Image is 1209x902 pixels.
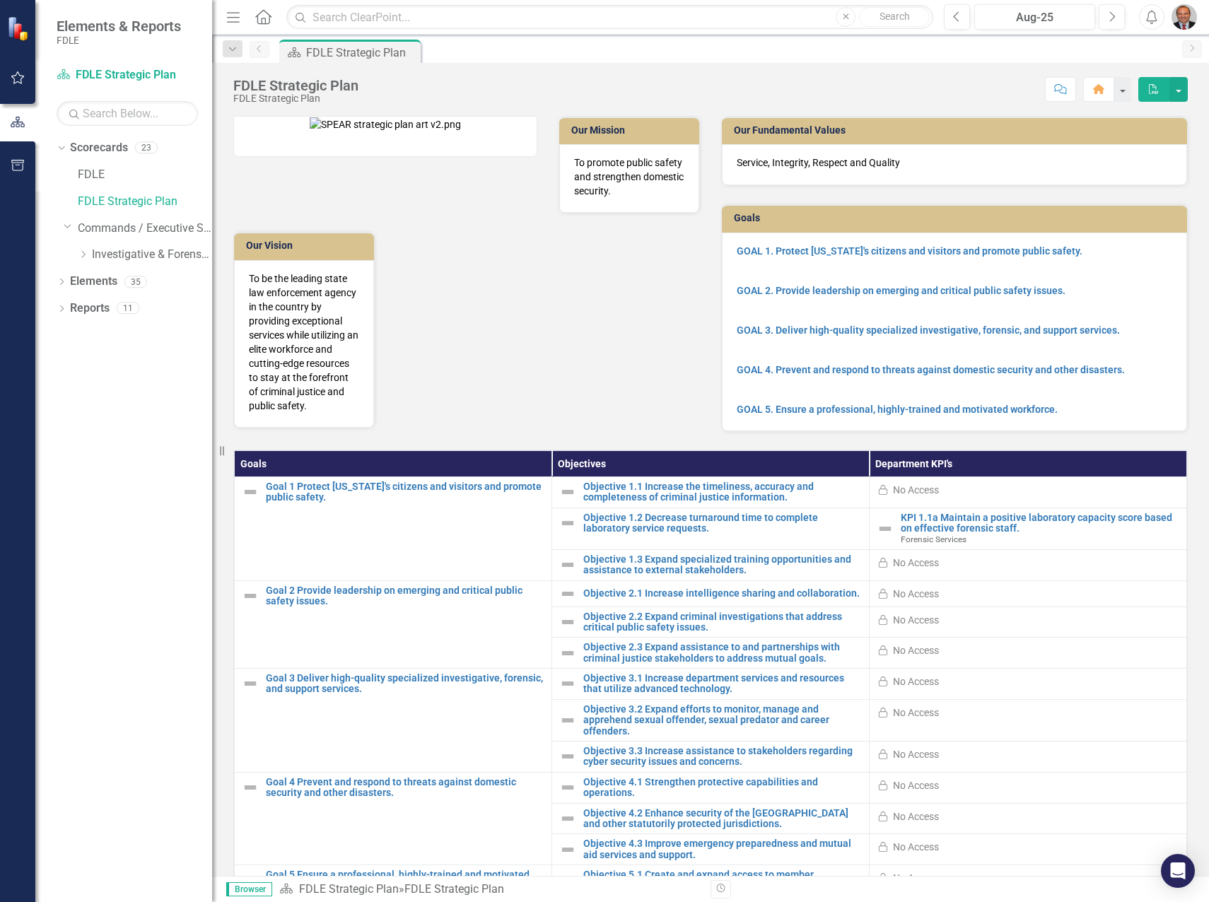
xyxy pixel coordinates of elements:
a: Objective 4.1 Strengthen protective capabilities and operations. [583,777,862,799]
div: No Access [893,871,939,885]
a: GOAL 5. Ensure a professional, highly-trained and motivated workforce. [737,404,1058,415]
a: Objective 2.2 Expand criminal investigations that address critical public safety issues. [583,611,862,633]
span: Forensic Services [901,534,966,544]
img: Not Defined [559,841,576,858]
img: Not Defined [559,748,576,765]
a: Goal 4 Prevent and respond to threats against domestic security and other disasters. [266,777,544,799]
h3: Goals [734,213,1180,223]
small: FDLE [57,35,181,46]
a: Elements [70,274,117,290]
span: Search [880,11,910,22]
img: Not Defined [559,810,576,827]
img: Not Defined [559,779,576,796]
a: Scorecards [70,140,128,156]
button: Aug-25 [974,4,1095,30]
a: Objective 2.1 Increase intelligence sharing and collaboration. [583,588,862,599]
a: FDLE Strategic Plan [299,882,399,896]
h3: Our Vision [246,240,367,251]
a: GOAL 3. Deliver high-quality specialized investigative, forensic, and support services. [737,324,1120,336]
p: To promote public safety and strengthen domestic security. [574,156,684,198]
div: No Access [893,587,939,601]
div: No Access [893,747,939,761]
h3: Our Mission [571,125,692,136]
a: Commands / Executive Support Branch [78,221,212,237]
div: FDLE Strategic Plan [233,78,358,93]
img: Not Defined [559,585,576,602]
img: ClearPoint Strategy [7,16,32,41]
div: No Access [893,556,939,570]
div: No Access [893,778,939,792]
a: Objective 4.3 Improve emergency preparedness and mutual aid services and support. [583,838,862,860]
div: No Access [893,483,939,497]
img: SPEAR strategic plan art v2.png [310,117,461,131]
div: » [279,881,700,898]
img: Not Defined [559,484,576,500]
a: FDLE [78,167,212,183]
img: Not Defined [242,872,259,889]
a: Goal 5 Ensure a professional, highly-trained and motivated workforce. [266,869,544,891]
img: Not Defined [242,779,259,796]
img: Not Defined [559,675,576,692]
div: No Access [893,674,939,689]
img: Not Defined [559,872,576,889]
a: Objective 4.2 Enhance security of the [GEOGRAPHIC_DATA] and other statutorily protected jurisdict... [583,808,862,830]
a: Objective 3.3 Increase assistance to stakeholders regarding cyber security issues and concerns. [583,746,862,768]
div: No Access [893,840,939,854]
img: Chris Carney [1172,4,1197,30]
button: Search [859,7,930,27]
p: To be the leading state law enforcement agency in the country by providing exceptional services w... [249,271,359,413]
img: Not Defined [559,556,576,573]
img: Not Defined [242,484,259,500]
a: Goal 2 Provide leadership on emerging and critical public safety issues. [266,585,544,607]
img: Not Defined [242,675,259,692]
div: No Access [893,613,939,627]
a: Investigative & Forensic Services Command [92,247,212,263]
div: Aug-25 [979,9,1090,26]
h3: Our Fundamental Values [734,125,1180,136]
input: Search ClearPoint... [286,5,933,30]
div: FDLE Strategic Plan [306,44,417,61]
a: Reports [70,300,110,317]
img: Not Defined [559,515,576,532]
a: KPI 1.1a Maintain a positive laboratory capacity score based on effective forensic staff. [901,512,1179,534]
a: FDLE Strategic Plan [57,67,198,83]
div: No Access [893,809,939,824]
a: Objective 5.1 Create and expand access to member development, training and wellness resources. [583,869,862,891]
div: 11 [117,303,139,315]
img: Not Defined [877,520,894,537]
a: FDLE Strategic Plan [78,194,212,210]
div: FDLE Strategic Plan [404,882,504,896]
a: GOAL 1. Protect [US_STATE]'s citizens and visitors and promote public safety. [737,245,1082,257]
img: Not Defined [559,712,576,729]
div: No Access [893,643,939,657]
div: 35 [124,276,147,288]
a: Objective 1.3 Expand specialized training opportunities and assistance to external stakeholders. [583,554,862,576]
a: Objective 2.3 Expand assistance to and partnerships with criminal justice stakeholders to address... [583,642,862,664]
a: Objective 1.2 Decrease turnaround time to complete laboratory service requests. [583,512,862,534]
p: Service, Integrity, Respect and Quality [737,156,1172,170]
div: 23 [135,142,158,154]
div: Open Intercom Messenger [1161,854,1195,888]
a: GOAL 2. Provide leadership on emerging and critical public safety issues. [737,285,1065,296]
div: FDLE Strategic Plan [233,93,358,104]
span: Elements & Reports [57,18,181,35]
input: Search Below... [57,101,198,126]
img: Not Defined [559,614,576,631]
img: Not Defined [242,587,259,604]
img: Not Defined [559,645,576,662]
a: Goal 3 Deliver high-quality specialized investigative, forensic, and support services. [266,673,544,695]
div: No Access [893,705,939,720]
a: Goal 1 Protect [US_STATE]'s citizens and visitors and promote public safety. [266,481,544,503]
a: Objective 3.1 Increase department services and resources that utilize advanced technology. [583,673,862,695]
a: Objective 1.1 Increase the timeliness, accuracy and completeness of criminal justice information. [583,481,862,503]
a: Objective 3.2 Expand efforts to monitor, manage and apprehend sexual offender, sexual predator an... [583,704,862,737]
a: GOAL 4. Prevent and respond to threats against domestic security and other disasters. [737,364,1125,375]
span: Browser [226,882,272,896]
